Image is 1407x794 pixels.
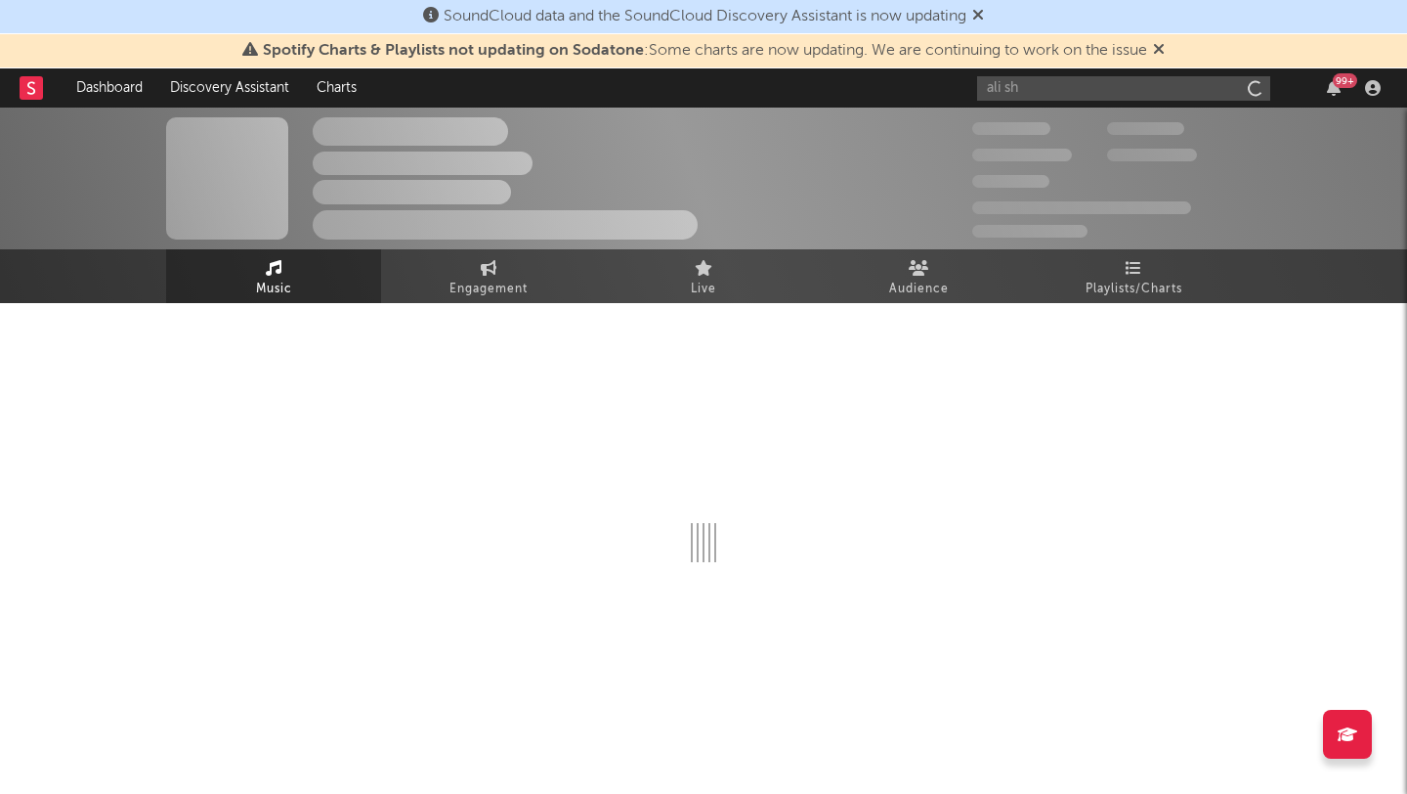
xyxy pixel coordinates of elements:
span: 50,000,000 Monthly Listeners [972,201,1191,214]
a: Charts [303,68,370,108]
a: Engagement [381,249,596,303]
span: Playlists/Charts [1086,278,1182,301]
span: Jump Score: 85.0 [972,225,1087,238]
a: Audience [811,249,1026,303]
span: : Some charts are now updating. We are continuing to work on the issue [263,43,1147,59]
input: Search for artists [977,76,1270,101]
button: 99+ [1327,80,1341,96]
a: Live [596,249,811,303]
span: 1,000,000 [1107,149,1197,161]
span: SoundCloud data and the SoundCloud Discovery Assistant is now updating [444,9,966,24]
span: Spotify Charts & Playlists not updating on Sodatone [263,43,644,59]
span: 300,000 [972,122,1050,135]
a: Playlists/Charts [1026,249,1241,303]
span: Engagement [449,278,528,301]
span: 50,000,000 [972,149,1072,161]
a: Music [166,249,381,303]
span: Audience [889,278,949,301]
span: Dismiss [972,9,984,24]
span: 100,000 [1107,122,1184,135]
a: Dashboard [63,68,156,108]
div: 99 + [1333,73,1357,88]
span: Music [256,278,292,301]
span: Dismiss [1153,43,1165,59]
a: Discovery Assistant [156,68,303,108]
span: Live [691,278,716,301]
span: 100,000 [972,175,1049,188]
